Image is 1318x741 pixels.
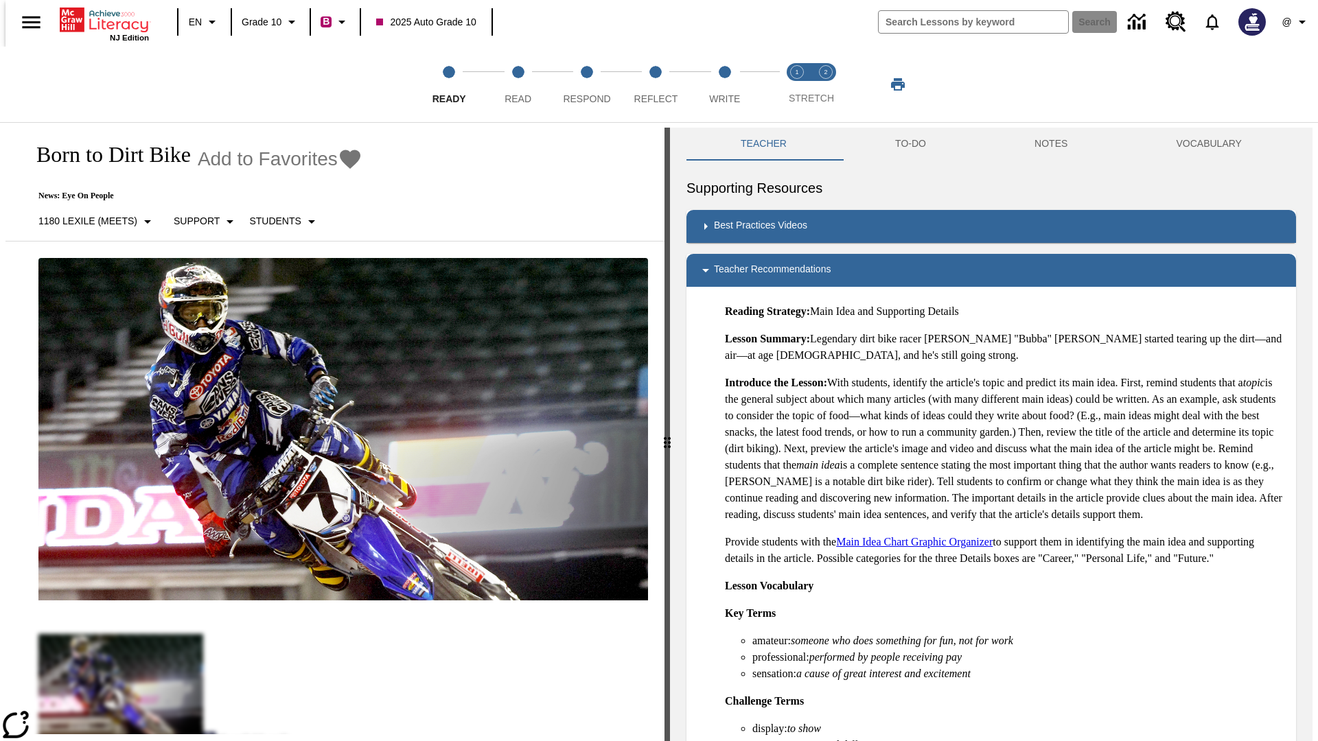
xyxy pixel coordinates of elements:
[725,303,1285,320] p: Main Idea and Supporting Details
[198,148,338,170] span: Add to Favorites
[796,668,971,679] em: a cause of great interest and excitement
[725,534,1285,567] p: Provide students with the to support them in identifying the main idea and supporting details in ...
[11,2,51,43] button: Open side menu
[686,254,1296,287] div: Teacher Recommendations
[725,333,810,344] strong: Lesson Summary:
[841,128,980,161] button: TO-DO
[725,607,776,619] strong: Key Terms
[1274,10,1318,34] button: Profile/Settings
[879,11,1068,33] input: search field
[183,10,227,34] button: Language: EN, Select a language
[198,147,362,171] button: Add to Favorites - Born to Dirt Bike
[686,177,1296,199] h6: Supporting Resources
[752,666,1285,682] li: sensation:
[752,649,1285,666] li: professional:
[686,128,1296,161] div: Instructional Panel Tabs
[168,209,244,234] button: Scaffolds, Support
[980,128,1122,161] button: NOTES
[563,93,610,104] span: Respond
[709,93,740,104] span: Write
[1120,3,1157,41] a: Data Center
[323,13,329,30] span: B
[634,93,678,104] span: Reflect
[725,305,810,317] strong: Reading Strategy:
[110,34,149,42] span: NJ Edition
[478,47,557,122] button: Read step 2 of 5
[670,128,1313,741] div: activity
[1230,4,1274,40] button: Select a new avatar
[686,128,841,161] button: Teacher
[685,47,765,122] button: Write step 5 of 5
[376,15,476,30] span: 2025 Auto Grade 10
[777,47,817,122] button: Stretch Read step 1 of 2
[174,214,220,228] p: Support
[796,459,840,471] em: main idea
[714,218,807,235] p: Best Practices Videos
[22,191,362,201] p: News: Eye On People
[725,695,804,707] strong: Challenge Terms
[38,258,648,601] img: Motocross racer James Stewart flies through the air on his dirt bike.
[315,10,356,34] button: Boost Class color is violet red. Change class color
[725,331,1285,364] p: Legendary dirt bike racer [PERSON_NAME] "Bubba" [PERSON_NAME] started tearing up the dirt—and air...
[1122,128,1296,161] button: VOCABULARY
[664,128,670,741] div: Press Enter or Spacebar and then press right and left arrow keys to move the slider
[725,377,827,388] strong: Introduce the Lesson:
[505,93,531,104] span: Read
[409,47,489,122] button: Ready step 1 of 5
[836,536,993,548] a: Main Idea Chart Graphic Organizer
[752,720,1285,737] li: display:
[22,142,191,167] h1: Born to Dirt Bike
[725,375,1285,523] p: With students, identify the article's topic and predict its main idea. First, remind students tha...
[1157,3,1194,40] a: Resource Center, Will open in new tab
[824,69,827,75] text: 2
[1238,8,1266,36] img: Avatar
[616,47,695,122] button: Reflect step 4 of 5
[686,210,1296,243] div: Best Practices Videos
[806,47,846,122] button: Stretch Respond step 2 of 2
[432,93,466,104] span: Ready
[714,262,831,279] p: Teacher Recommendations
[33,209,161,234] button: Select Lexile, 1180 Lexile (Meets)
[236,10,305,34] button: Grade: Grade 10, Select a grade
[1243,377,1265,388] em: topic
[795,69,798,75] text: 1
[876,72,920,97] button: Print
[787,722,821,734] em: to show
[189,15,202,30] span: EN
[1282,15,1291,30] span: @
[791,635,1013,646] em: someone who does something for fun, not for work
[809,651,962,663] em: performed by people receiving pay
[752,633,1285,649] li: amateur:
[725,580,813,591] strong: Lesson Vocabulary
[242,15,281,30] span: Grade 10
[244,209,325,234] button: Select Student
[5,128,664,734] div: reading
[1194,4,1230,40] a: Notifications
[547,47,627,122] button: Respond step 3 of 5
[249,214,301,228] p: Students
[60,5,149,42] div: Home
[789,93,834,104] span: STRETCH
[38,214,137,228] p: 1180 Lexile (Meets)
